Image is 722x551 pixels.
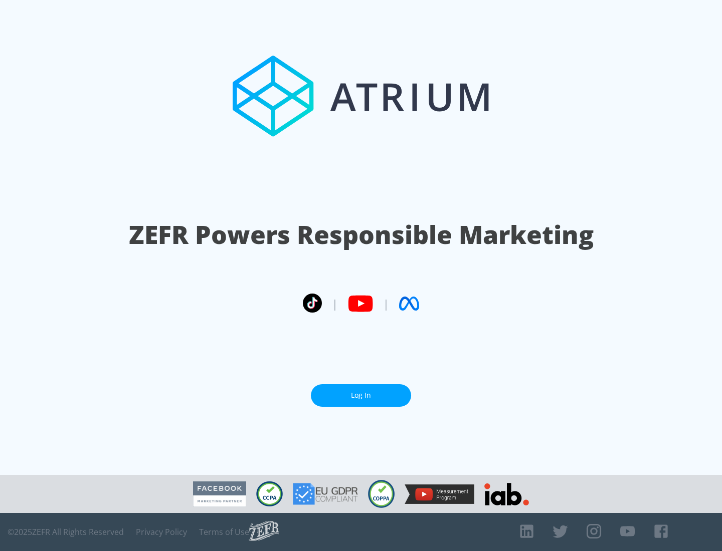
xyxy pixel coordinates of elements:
h1: ZEFR Powers Responsible Marketing [129,217,594,252]
span: © 2025 ZEFR All Rights Reserved [8,527,124,537]
img: Facebook Marketing Partner [193,481,246,507]
img: YouTube Measurement Program [405,484,474,504]
a: Privacy Policy [136,527,187,537]
span: | [332,296,338,311]
span: | [383,296,389,311]
a: Log In [311,384,411,407]
img: CCPA Compliant [256,481,283,506]
img: GDPR Compliant [293,483,358,505]
a: Terms of Use [199,527,249,537]
img: COPPA Compliant [368,480,395,508]
img: IAB [484,483,529,505]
